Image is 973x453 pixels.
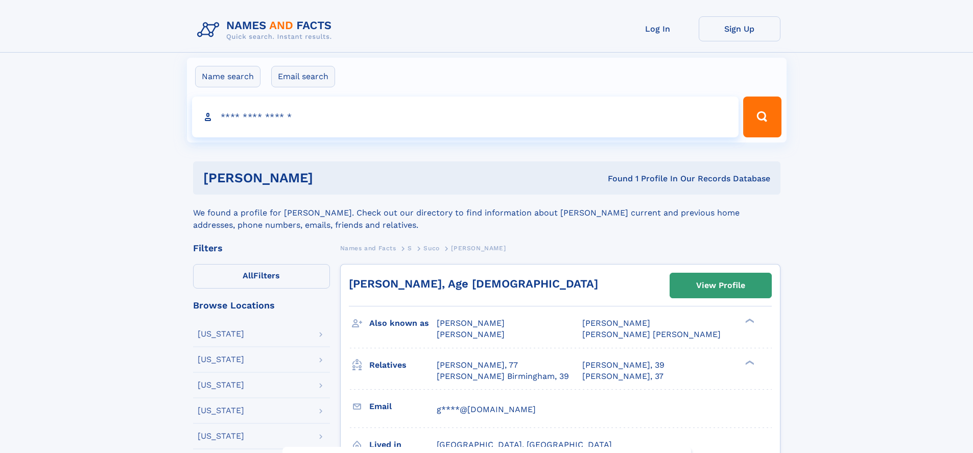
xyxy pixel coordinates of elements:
[437,371,569,382] a: [PERSON_NAME] Birmingham, 39
[369,398,437,415] h3: Email
[203,172,461,184] h1: [PERSON_NAME]
[195,66,260,87] label: Name search
[582,318,650,328] span: [PERSON_NAME]
[193,301,330,310] div: Browse Locations
[193,264,330,289] label: Filters
[408,242,412,254] a: S
[437,318,505,328] span: [PERSON_NAME]
[696,274,745,297] div: View Profile
[192,97,739,137] input: search input
[198,407,244,415] div: [US_STATE]
[193,195,780,231] div: We found a profile for [PERSON_NAME]. Check out our directory to find information about [PERSON_N...
[582,371,663,382] a: [PERSON_NAME], 37
[582,329,721,339] span: [PERSON_NAME] [PERSON_NAME]
[460,173,770,184] div: Found 1 Profile In Our Records Database
[670,273,771,298] a: View Profile
[617,16,699,41] a: Log In
[243,271,253,280] span: All
[198,330,244,338] div: [US_STATE]
[369,315,437,332] h3: Also known as
[582,360,665,371] a: [PERSON_NAME], 39
[437,360,518,371] a: [PERSON_NAME], 77
[271,66,335,87] label: Email search
[349,277,598,290] a: [PERSON_NAME], Age [DEMOGRAPHIC_DATA]
[437,329,505,339] span: [PERSON_NAME]
[193,16,340,44] img: Logo Names and Facts
[369,356,437,374] h3: Relatives
[423,242,439,254] a: Suco
[408,245,412,252] span: S
[451,245,506,252] span: [PERSON_NAME]
[423,245,439,252] span: Suco
[743,97,781,137] button: Search Button
[340,242,396,254] a: Names and Facts
[743,359,755,366] div: ❯
[743,318,755,324] div: ❯
[198,381,244,389] div: [US_STATE]
[437,440,612,449] span: [GEOGRAPHIC_DATA], [GEOGRAPHIC_DATA]
[198,355,244,364] div: [US_STATE]
[198,432,244,440] div: [US_STATE]
[699,16,780,41] a: Sign Up
[193,244,330,253] div: Filters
